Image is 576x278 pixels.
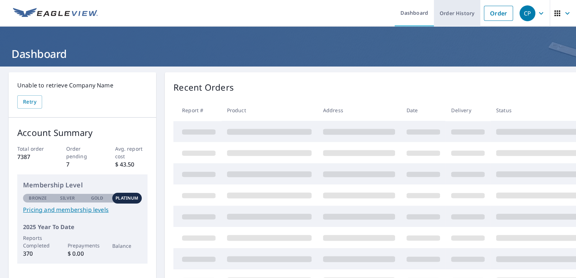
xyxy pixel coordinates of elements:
th: Delivery [445,100,490,121]
p: Membership Level [23,180,142,190]
p: Balance [112,242,142,250]
th: Product [221,100,317,121]
p: 7 [66,160,99,169]
h1: Dashboard [9,46,567,61]
p: Unable to retrieve Company Name [17,81,148,90]
p: 2025 Year To Date [23,223,142,231]
a: Pricing and membership levels [23,205,142,214]
p: Platinum [115,195,138,201]
img: EV Logo [13,8,98,19]
p: Account Summary [17,126,148,139]
p: Order pending [66,145,99,160]
p: Gold [91,195,103,201]
p: Reports Completed [23,234,53,249]
p: Avg. report cost [115,145,148,160]
p: Recent Orders [173,81,234,94]
th: Date [401,100,446,121]
p: $ 0.00 [68,249,97,258]
p: 370 [23,249,53,258]
div: CP [520,5,535,21]
p: 7387 [17,152,50,161]
p: $ 43.50 [115,160,148,169]
p: Prepayments [68,242,97,249]
th: Address [317,100,401,121]
th: Report # [173,100,221,121]
button: Retry [17,95,42,109]
p: Silver [60,195,75,201]
span: Retry [23,97,36,106]
p: Total order [17,145,50,152]
a: Order [484,6,513,21]
p: Bronze [29,195,47,201]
